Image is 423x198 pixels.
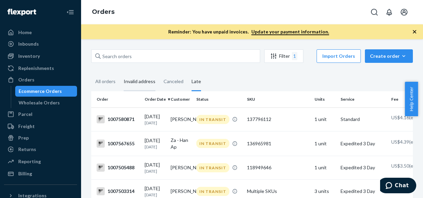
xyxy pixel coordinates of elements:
th: Order Date [142,91,168,107]
td: 1 unit [312,156,338,179]
div: Inventory [18,53,40,59]
button: Import Orders [317,49,361,63]
button: Open account menu [397,5,411,19]
div: [DATE] [145,113,165,126]
td: [PERSON_NAME] [168,107,194,131]
a: Inbounds [4,39,77,49]
ol: breadcrumbs [86,2,120,22]
div: Replenishments [18,65,54,72]
div: IN TRANSIT [196,187,229,196]
p: Expedited 3 Day [341,164,386,171]
div: 137796112 [247,116,309,123]
p: [DATE] [145,168,165,174]
a: Freight [4,121,77,132]
div: Filter [265,52,303,60]
div: Freight [18,123,35,130]
button: Filter [264,49,303,63]
p: Standard [341,116,386,123]
div: Invalid address [124,73,155,91]
button: Open Search Box [368,5,381,19]
div: Wholesale Orders [19,99,60,106]
div: 1 [292,52,297,60]
a: Returns [4,144,77,155]
div: Orders [18,76,34,83]
iframe: Opens a widget where you can chat to one of our agents [380,178,416,195]
button: Create order [365,49,413,63]
input: Search orders [91,49,260,63]
div: 1007567655 [97,140,139,148]
div: 1007580871 [97,115,139,123]
div: IN TRANSIT [196,139,229,148]
div: Prep [18,134,29,141]
div: IN TRANSIT [196,115,229,124]
div: [DATE] [145,162,165,174]
div: IN TRANSIT [196,163,229,172]
p: [DATE] [145,120,165,126]
button: Open notifications [382,5,396,19]
img: Flexport logo [7,9,36,16]
div: Parcel [18,111,32,118]
th: Order [91,91,142,107]
div: Returns [18,146,36,153]
p: Expedited 3 Day [341,188,386,195]
div: Billing [18,170,32,177]
p: Expedited 3 Day [341,140,386,147]
div: Canceled [164,73,183,90]
a: Home [4,27,77,38]
a: Orders [4,74,77,85]
td: 1 unit [312,107,338,131]
a: Wholesale Orders [15,97,77,108]
td: 1 unit [312,131,338,156]
a: Reporting [4,156,77,167]
div: [DATE] [145,185,165,198]
p: [DATE] [145,144,165,150]
div: Create order [370,53,408,59]
td: [PERSON_NAME] [168,156,194,179]
div: Customer [171,96,191,102]
div: Inbounds [18,41,39,47]
a: Parcel [4,109,77,120]
div: 1007503314 [97,187,139,195]
p: [DATE] [145,192,165,198]
button: Close Navigation [64,5,77,19]
th: Service [338,91,389,107]
td: Za - Han Ap [168,131,194,156]
button: Help Center [405,82,418,116]
div: [DATE] [145,137,165,150]
div: All orders [95,73,116,90]
a: Billing [4,168,77,179]
div: Reporting [18,158,41,165]
th: Status [194,91,244,107]
a: Prep [4,132,77,143]
a: Orders [92,8,115,16]
div: 118949646 [247,164,309,171]
th: Units [312,91,338,107]
div: 136965981 [247,140,309,147]
th: SKU [244,91,312,107]
div: Ecommerce Orders [19,88,62,95]
p: Reminder: You have unpaid invoices. [168,28,329,35]
a: Ecommerce Orders [15,86,77,97]
div: Late [192,73,201,91]
div: 1007505488 [97,164,139,172]
a: Replenishments [4,63,77,74]
div: Home [18,29,32,36]
a: Update your payment information. [251,29,329,35]
a: Inventory [4,51,77,61]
